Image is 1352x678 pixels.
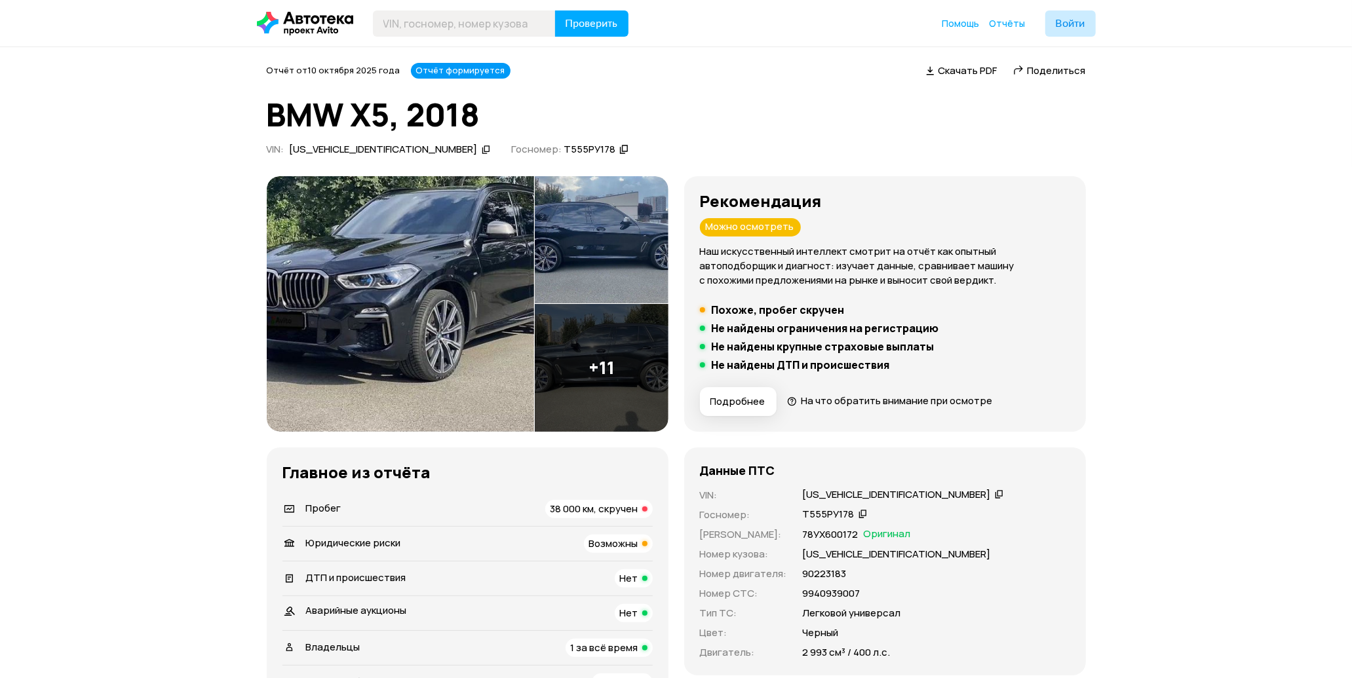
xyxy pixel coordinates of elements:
span: Подробнее [710,395,765,408]
p: [PERSON_NAME] : [700,527,787,542]
p: Тип ТС : [700,606,787,620]
h5: Не найдены ограничения на регистрацию [712,322,939,335]
h5: Не найдены крупные страховые выплаты [712,340,935,353]
div: [US_VEHICLE_IDENTIFICATION_NUMBER] [290,143,478,157]
span: 38 000 км, скручен [550,502,638,516]
span: Юридические риски [306,536,401,550]
h5: Не найдены ДТП и происшествия [712,358,890,371]
span: Поделиться [1028,64,1086,77]
span: Владельцы [306,640,360,654]
p: Госномер : [700,508,787,522]
p: 78УХ600172 [803,527,859,542]
button: Войти [1045,10,1096,37]
a: Отчёты [990,17,1026,30]
span: 1 за всё время [571,641,638,654]
h1: BMW X5, 2018 [267,97,1086,132]
a: Поделиться [1013,64,1086,77]
a: На что обратить внимание при осмотре [787,394,993,407]
span: На что обратить внимание при осмотре [801,394,992,407]
span: Нет [620,606,638,620]
p: 90223183 [803,567,847,581]
p: Цвет : [700,626,787,640]
div: [US_VEHICLE_IDENTIFICATION_NUMBER] [803,488,991,502]
span: Оригинал [864,527,911,542]
a: Помощь [942,17,980,30]
a: Скачать PDF [926,64,997,77]
p: Номер двигателя : [700,567,787,581]
span: Аварийные аукционы [306,603,407,617]
h3: Главное из отчёта [282,463,653,481]
h3: Рекомендация [700,192,1070,210]
span: Войти [1056,18,1085,29]
span: Помощь [942,17,980,29]
p: 9940939007 [803,586,860,601]
p: 2 993 см³ / 400 л.с. [803,645,891,660]
span: Отчёты [990,17,1026,29]
span: Проверить [566,18,618,29]
div: Т555РУ178 [803,508,855,521]
span: Пробег [306,501,341,515]
p: Наш искусственный интеллект смотрит на отчёт как опытный автоподборщик и диагност: изучает данные... [700,244,1070,288]
div: Можно осмотреть [700,218,801,236]
input: VIN, госномер, номер кузова [373,10,556,37]
p: Легковой универсал [803,606,901,620]
button: Подробнее [700,387,777,416]
p: Двигатель : [700,645,787,660]
h5: Похоже, пробег скручен [712,303,845,316]
p: Номер СТС : [700,586,787,601]
span: Нет [620,571,638,585]
span: VIN : [267,142,284,156]
span: Возможны [589,537,638,550]
button: Проверить [555,10,628,37]
h4: Данные ПТС [700,463,775,478]
div: Т555РУ178 [564,143,615,157]
div: Отчёт формируется [411,63,511,79]
span: Госномер: [511,142,562,156]
p: Номер кузова : [700,547,787,561]
p: [US_VEHICLE_IDENTIFICATION_NUMBER] [803,547,991,561]
span: Скачать PDF [938,64,997,77]
p: Черный [803,626,839,640]
span: Отчёт от 10 октября 2025 года [267,64,400,76]
p: VIN : [700,488,787,502]
span: ДТП и происшествия [306,571,406,584]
